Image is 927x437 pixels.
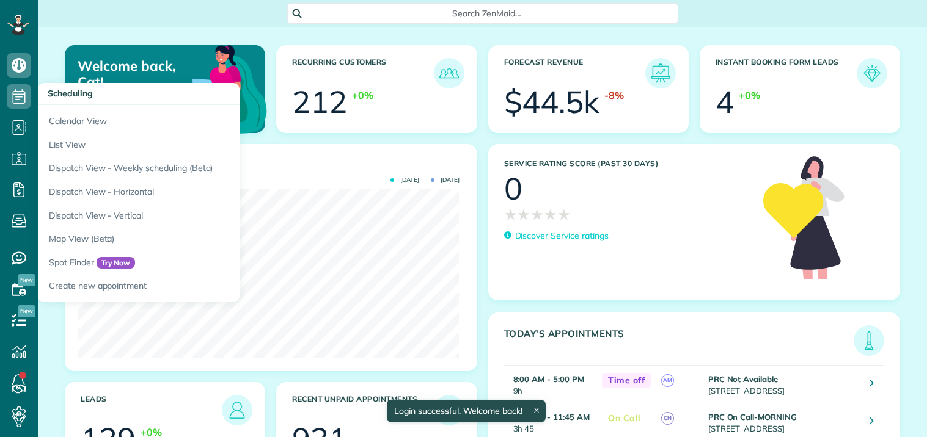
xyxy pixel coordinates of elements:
[530,204,544,225] span: ★
[151,31,269,150] img: dashboard_welcome-42a62b7d889689a78055ac9021e634bf52bae3f8056760290aed330b23ab8690.png
[81,395,222,425] h3: Leads
[504,229,609,242] a: Discover Service ratings
[38,251,343,275] a: Spot FinderTry Now
[604,88,624,103] div: -8%
[661,412,674,425] span: CH
[504,204,518,225] span: ★
[225,398,249,422] img: icon_leads-1bed01f49abd5b7fead27621c3d59655bb73ed531f8eeb49469d10e621d6b896.png
[544,204,557,225] span: ★
[38,105,343,133] a: Calendar View
[390,177,419,183] span: [DATE]
[18,274,35,286] span: New
[292,395,433,425] h3: Recent unpaid appointments
[504,328,854,356] h3: Today's Appointments
[705,365,861,403] td: [STREET_ADDRESS]
[504,365,596,403] td: 9h
[716,87,734,117] div: 4
[708,374,778,384] strong: PRC Not Available
[648,61,673,85] img: icon_forecast_revenue-8c13a41c7ed35a8dcfafea3cbb826a0462acb37728057bba2d056411b612bbbe.png
[48,88,93,99] span: Scheduling
[513,374,584,384] strong: 8:00 AM - 5:00 PM
[515,229,609,242] p: Discover Service ratings
[38,180,343,204] a: Dispatch View - Horizontal
[18,305,35,317] span: New
[860,61,884,85] img: icon_form_leads-04211a6a04a5b2264e4ee56bc0799ec3eb69b7e499cbb523a139df1d13a81ae0.png
[513,412,590,422] strong: 8:00 AM - 11:45 AM
[292,87,347,117] div: 212
[504,87,600,117] div: $44.5k
[97,257,136,269] span: Try Now
[81,160,464,171] h3: Actual Revenue this month
[602,411,647,426] span: On Call
[504,173,522,204] div: 0
[517,204,530,225] span: ★
[437,398,461,422] img: icon_unpaid_appointments-47b8ce3997adf2238b356f14209ab4cced10bd1f174958f3ca8f1d0dd7fffeee.png
[387,400,546,422] div: Login successful. Welcome back!
[716,58,857,88] h3: Instant Booking Form Leads
[352,88,373,103] div: +0%
[38,227,343,251] a: Map View (Beta)
[708,412,797,422] strong: PRC On Call-MORNING
[504,159,752,168] h3: Service Rating score (past 30 days)
[38,274,343,302] a: Create new appointment
[437,61,461,85] img: icon_recurring_customers-cf858462ba22bcd05b5a5880d41d6543d210077de5bb9ebc9590e49fd87d84ed.png
[38,133,343,157] a: List View
[739,88,760,103] div: +0%
[661,374,674,387] span: AM
[38,156,343,180] a: Dispatch View - Weekly scheduling (Beta)
[38,204,343,228] a: Dispatch View - Vertical
[602,373,651,388] span: Time off
[504,58,645,88] h3: Forecast Revenue
[78,58,200,90] p: Welcome back, Cat!
[292,58,433,88] h3: Recurring Customers
[857,328,881,353] img: icon_todays_appointments-901f7ab196bb0bea1936b74009e4eb5ffbc2d2711fa7634e0d609ed5ef32b18b.png
[431,177,460,183] span: [DATE]
[557,204,571,225] span: ★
